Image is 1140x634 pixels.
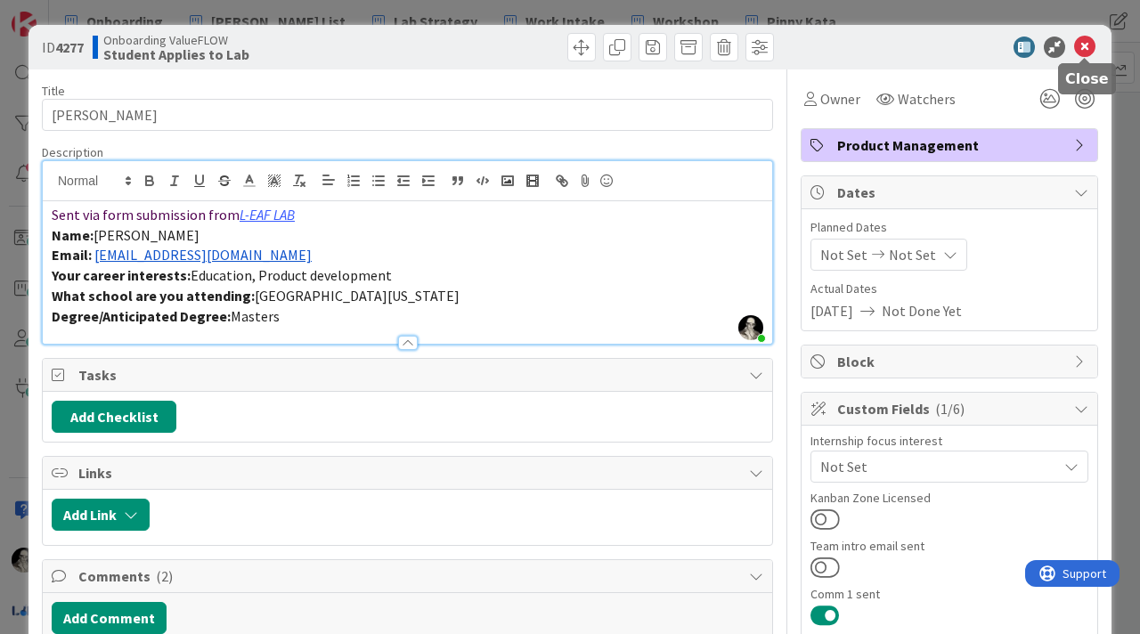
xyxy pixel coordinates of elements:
span: Not Set [820,456,1057,477]
span: Block [837,351,1065,372]
button: Add Checklist [52,401,176,433]
b: 4277 [55,38,84,56]
span: Sent via form submission from [52,206,240,224]
span: [GEOGRAPHIC_DATA][US_STATE] [255,287,460,305]
span: [DATE] [810,300,853,321]
strong: Degree/Anticipated Degree: [52,307,231,325]
span: Planned Dates [810,218,1088,237]
label: Title [42,83,65,99]
span: Not Set [820,244,867,265]
strong: What school are you attending: [52,287,255,305]
span: Custom Fields [837,398,1065,419]
span: Onboarding ValueFLOW [103,33,249,47]
button: Add Comment [52,602,167,634]
div: Kanban Zone Licensed [810,492,1088,504]
span: Watchers [898,88,956,110]
span: ( 2 ) [156,567,173,585]
strong: Your career interests: [52,266,191,284]
button: Add Link [52,499,150,531]
span: Not Set [889,244,936,265]
div: Comm 1 sent [810,588,1088,600]
strong: Email: [52,246,92,264]
div: Internship focus interest [810,435,1088,447]
span: Description [42,144,103,160]
span: Education, Product development [191,266,392,284]
img: 5slRnFBaanOLW26e9PW3UnY7xOjyexml.jpeg [738,315,763,340]
div: Team intro email sent [810,540,1088,552]
span: [PERSON_NAME] [94,226,199,244]
span: Comments [78,565,740,587]
span: Masters [231,307,280,325]
span: Support [37,3,81,24]
a: L-EAF LAB [240,206,295,224]
a: [EMAIL_ADDRESS][DOMAIN_NAME] [94,246,312,264]
strong: Name: [52,226,94,244]
span: Links [78,462,740,484]
input: type card name here... [42,99,773,131]
span: Product Management [837,134,1065,156]
span: Owner [820,88,860,110]
span: ( 1/6 ) [935,400,965,418]
span: Dates [837,182,1065,203]
span: Not Done Yet [882,300,962,321]
span: Actual Dates [810,280,1088,298]
span: ID [42,37,84,58]
h5: Close [1065,70,1109,87]
span: Tasks [78,364,740,386]
b: Student Applies to Lab [103,47,249,61]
